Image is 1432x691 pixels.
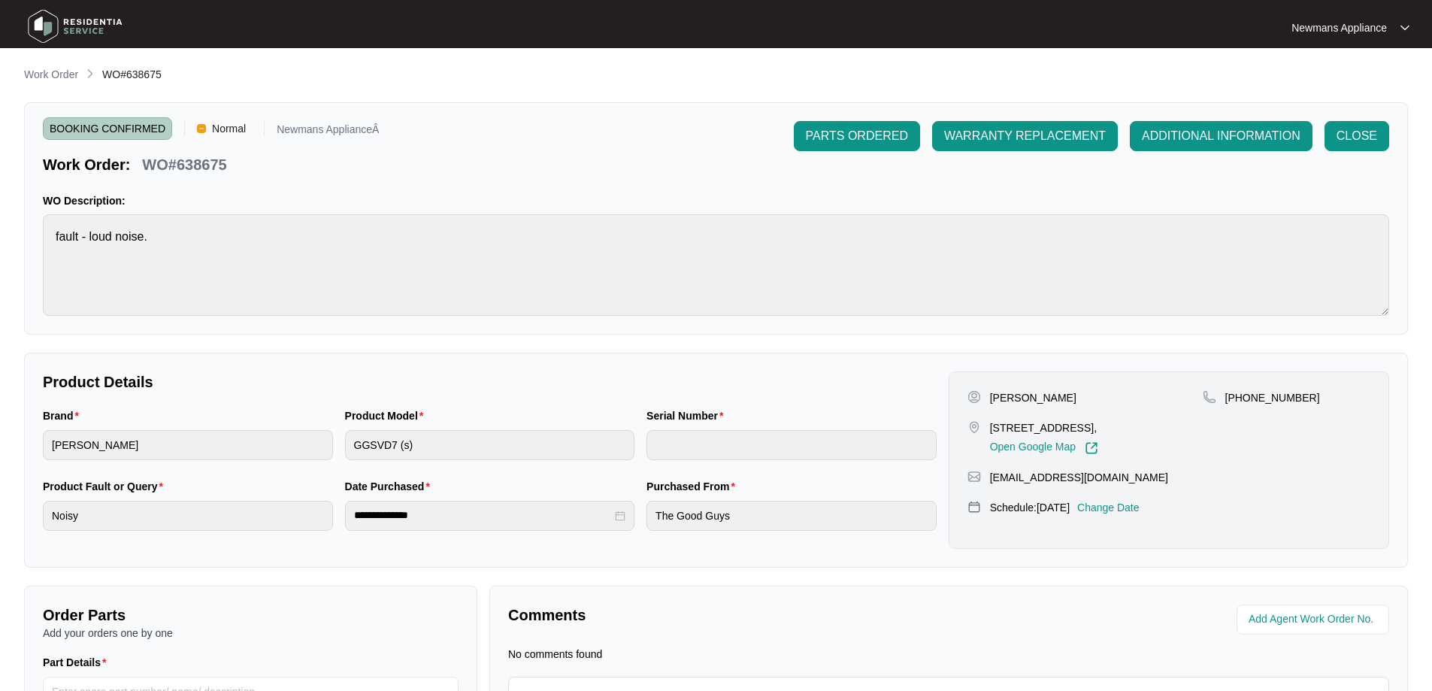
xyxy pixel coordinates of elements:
p: Schedule: [DATE] [990,500,1070,515]
img: map-pin [967,470,981,483]
p: Product Details [43,371,937,392]
img: residentia service logo [23,4,128,49]
input: Serial Number [646,430,937,460]
img: dropdown arrow [1400,24,1409,32]
p: [STREET_ADDRESS], [990,420,1098,435]
input: Add Agent Work Order No. [1249,611,1380,629]
textarea: fault - loud noise. [43,214,1389,316]
label: Product Model [345,408,430,423]
p: Comments [508,605,938,626]
p: WO#638675 [142,154,226,175]
img: user-pin [967,390,981,404]
label: Purchased From [646,479,741,494]
p: Newmans ApplianceÂ [277,124,379,140]
input: Date Purchased [354,508,613,523]
img: map-pin [967,420,981,434]
button: PARTS ORDERED [794,121,920,151]
img: chevron-right [84,68,96,80]
p: No comments found [508,647,602,662]
p: Change Date [1077,500,1140,515]
span: PARTS ORDERED [806,127,908,145]
p: WO Description: [43,193,1389,208]
input: Purchased From [646,501,937,531]
a: Work Order [21,67,81,83]
a: Open Google Map [990,441,1098,455]
button: ADDITIONAL INFORMATION [1130,121,1312,151]
input: Product Fault or Query [43,501,333,531]
p: Newmans Appliance [1291,20,1387,35]
p: [PERSON_NAME] [990,390,1076,405]
p: Order Parts [43,605,459,626]
img: map-pin [967,500,981,514]
span: ADDITIONAL INFORMATION [1142,127,1300,145]
p: Add your orders one by one [43,626,459,641]
label: Part Details [43,655,113,670]
span: WARRANTY REPLACEMENT [944,127,1106,145]
label: Product Fault or Query [43,479,169,494]
img: Link-External [1085,441,1098,455]
img: Vercel Logo [197,124,206,133]
p: Work Order: [43,154,130,175]
p: [PHONE_NUMBER] [1225,390,1320,405]
label: Brand [43,408,85,423]
img: map-pin [1203,390,1216,404]
span: Normal [206,117,252,140]
span: WO#638675 [102,68,162,80]
button: WARRANTY REPLACEMENT [932,121,1118,151]
input: Brand [43,430,333,460]
span: CLOSE [1337,127,1377,145]
input: Product Model [345,430,635,460]
button: CLOSE [1325,121,1389,151]
p: [EMAIL_ADDRESS][DOMAIN_NAME] [990,470,1168,485]
label: Date Purchased [345,479,436,494]
p: Work Order [24,67,78,82]
label: Serial Number [646,408,729,423]
span: BOOKING CONFIRMED [43,117,172,140]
